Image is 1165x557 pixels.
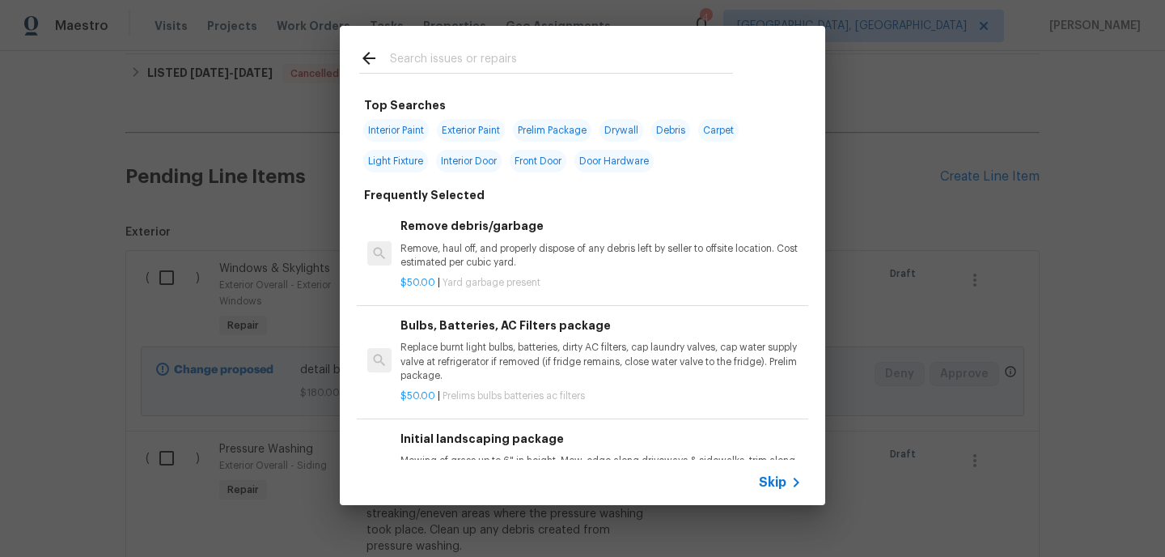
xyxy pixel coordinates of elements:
span: Exterior Paint [437,119,505,142]
span: $50.00 [400,278,435,287]
span: Prelims bulbs batteries ac filters [443,391,585,401]
p: Replace burnt light bulbs, batteries, dirty AC filters, cap laundry valves, cap water supply valv... [400,341,802,382]
span: Front Door [510,150,566,172]
span: $50.00 [400,391,435,401]
p: Remove, haul off, and properly dispose of any debris left by seller to offsite location. Cost est... [400,242,802,270]
span: Carpet [698,119,739,142]
p: Mowing of grass up to 6" in height. Mow, edge along driveways & sidewalks, trim along standing st... [400,454,802,495]
p: | [400,389,802,403]
span: Door Hardware [574,150,654,172]
h6: Bulbs, Batteries, AC Filters package [400,317,802,334]
span: Debris [651,119,690,142]
input: Search issues or repairs [390,49,733,73]
span: Prelim Package [513,119,591,142]
p: | [400,276,802,290]
span: Interior Door [436,150,502,172]
span: Skip [759,474,786,491]
span: Yard garbage present [443,278,540,287]
span: Light Fixture [363,150,428,172]
h6: Top Searches [364,96,446,114]
h6: Remove debris/garbage [400,217,802,235]
h6: Initial landscaping package [400,430,802,448]
span: Drywall [599,119,643,142]
span: Interior Paint [363,119,429,142]
h6: Frequently Selected [364,186,485,204]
